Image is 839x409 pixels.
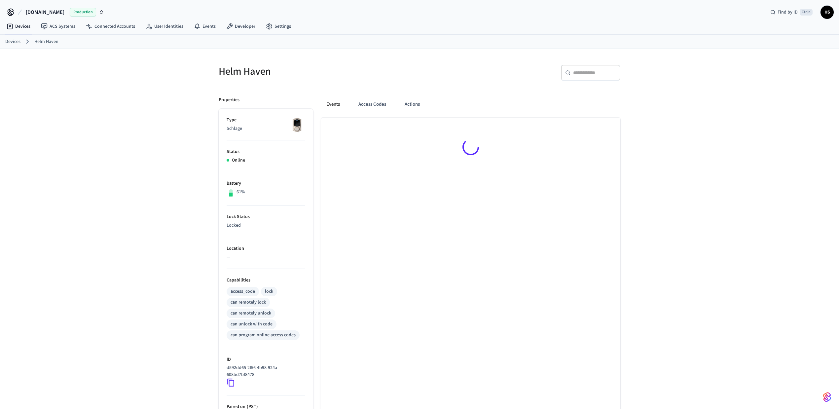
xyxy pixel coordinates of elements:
div: access_code [231,288,255,295]
div: can unlock with code [231,321,273,328]
a: Helm Haven [34,38,58,45]
p: Capabilities [227,277,305,284]
button: Access Codes [353,96,391,112]
p: Status [227,148,305,155]
div: lock [265,288,273,295]
a: ACS Systems [36,20,81,32]
p: Schlage [227,125,305,132]
a: Settings [261,20,296,32]
span: Ctrl K [800,9,813,16]
p: d592dd65-2f56-4b98-924a-608bd7bf8478 [227,364,303,378]
p: — [227,254,305,261]
div: ant example [321,96,620,112]
span: [DOMAIN_NAME] [26,8,64,16]
a: Events [189,20,221,32]
p: Online [232,157,245,164]
div: can remotely lock [231,299,266,306]
a: Developer [221,20,261,32]
img: Schlage Sense Smart Deadbolt with Camelot Trim, Front [289,117,305,133]
div: can program online access codes [231,332,296,339]
a: Devices [5,38,20,45]
button: Actions [399,96,425,112]
p: Locked [227,222,305,229]
p: Lock Status [227,213,305,220]
span: Find by ID [778,9,798,16]
p: Type [227,117,305,124]
p: Properties [219,96,239,103]
button: Events [321,96,345,112]
div: can remotely unlock [231,310,271,317]
p: Location [227,245,305,252]
a: Devices [1,20,36,32]
a: Connected Accounts [81,20,140,32]
div: Find by IDCtrl K [765,6,818,18]
a: User Identities [140,20,189,32]
p: ID [227,356,305,363]
h5: Helm Haven [219,65,416,78]
span: Production [70,8,96,17]
p: Battery [227,180,305,187]
img: SeamLogoGradient.69752ec5.svg [823,392,831,402]
span: HS [821,6,833,18]
button: HS [821,6,834,19]
p: 61% [237,189,245,196]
